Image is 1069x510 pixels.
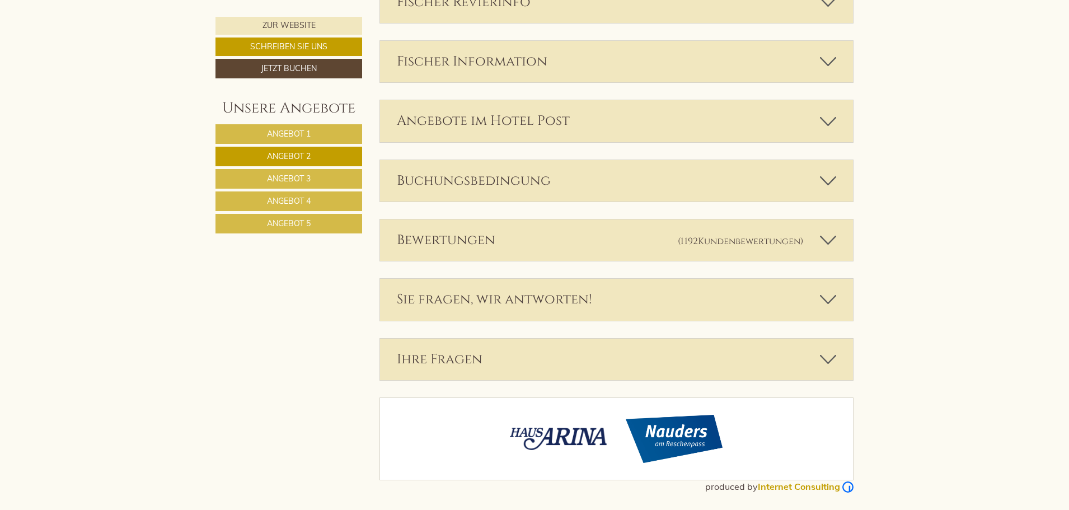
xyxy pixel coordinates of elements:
[842,481,854,493] img: Logo Internet Consulting
[678,235,803,247] small: (1192 )
[380,219,854,261] div: Bewertungen
[380,339,854,380] div: Ihre Fragen
[215,98,362,119] div: Unsere Angebote
[215,59,362,78] a: Jetzt buchen
[215,480,854,493] div: produced by
[758,481,854,492] a: Internet Consulting
[267,174,311,184] span: Angebot 3
[267,151,311,161] span: Angebot 2
[380,100,854,142] div: Angebote im Hotel Post
[758,481,840,492] b: Internet Consulting
[267,196,311,206] span: Angebot 4
[215,17,362,35] a: Zur Website
[380,160,854,202] div: Buchungsbedingung
[698,235,800,247] span: Kundenbewertungen
[380,41,854,82] div: Fischer Information
[215,38,362,56] a: Schreiben Sie uns
[267,129,311,139] span: Angebot 1
[380,279,854,320] div: Sie fragen, wir antworten!
[267,218,311,228] span: Angebot 5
